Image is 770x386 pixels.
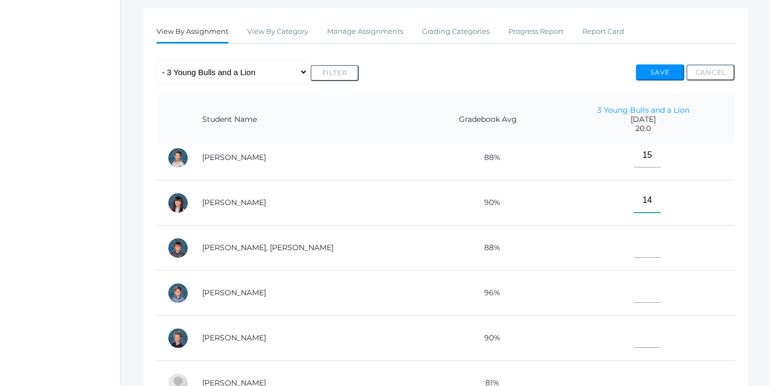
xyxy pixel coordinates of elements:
a: [PERSON_NAME] [202,288,266,297]
a: Progress Report [508,21,564,42]
a: 3 Young Bulls and a Lion [597,105,690,115]
td: 88% [424,135,552,180]
div: Atziri Hernandez [167,192,189,214]
th: Gradebook Avg [424,95,552,144]
div: Idella Long [167,327,189,349]
td: 96% [424,271,552,316]
button: Save [636,64,684,81]
a: Report Card [582,21,624,42]
a: [PERSON_NAME] [202,198,266,207]
div: Noah Gregg [167,147,189,169]
a: [PERSON_NAME] [202,333,266,343]
a: Manage Assignments [327,21,403,42]
a: View By Category [247,21,308,42]
span: 20.0 [562,124,724,133]
td: 88% [424,225,552,271]
a: [PERSON_NAME] [202,152,266,162]
div: Jackson Kilian [167,237,189,259]
a: [PERSON_NAME], [PERSON_NAME] [202,243,334,252]
th: Student Name [191,95,424,144]
span: [DATE] [562,115,724,124]
a: Grading Categories [422,21,490,42]
td: 90% [424,316,552,361]
td: 90% [424,180,552,225]
a: View By Assignment [157,21,228,44]
div: Dustin Laubacher [167,282,189,304]
button: Filter [310,65,359,81]
button: Cancel [686,64,735,81]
